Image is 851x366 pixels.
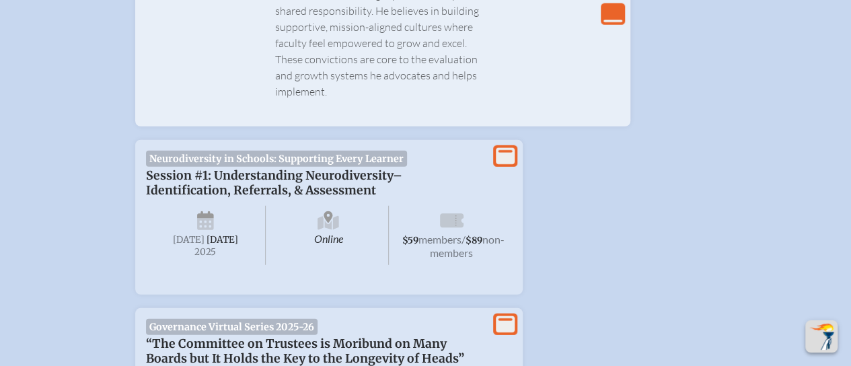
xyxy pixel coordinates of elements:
[461,233,466,246] span: /
[173,234,205,246] span: [DATE]
[268,206,389,265] span: Online
[808,323,835,350] img: To the top
[466,235,482,246] span: $89
[805,320,838,353] button: Scroll Top
[402,235,418,246] span: $59
[146,151,408,167] span: Neurodiversity in Schools: Supporting Every Learner
[146,336,464,366] span: “The Committee on Trustees is Moribund on Many Boards but It Holds the Key to the Longevity of He...
[430,233,505,259] span: non-members
[157,247,255,257] span: 2025
[207,234,238,246] span: [DATE]
[146,319,318,335] span: Governance Virtual Series 2025-26
[418,233,461,246] span: members
[146,168,402,198] span: Session #1: Understanding Neurodiversity–Identification, Referrals, & Assessment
